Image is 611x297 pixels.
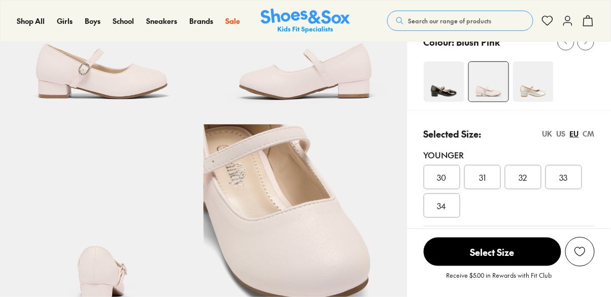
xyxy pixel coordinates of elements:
[146,16,177,26] a: Sneakers
[424,237,561,267] button: Select Size
[437,171,447,183] span: 30
[424,61,464,102] img: 4-502704_1
[424,35,455,49] p: Colour:
[557,128,566,139] div: US
[565,237,595,267] button: Add to Wishlist
[560,171,568,183] span: 33
[424,127,482,141] p: Selected Size:
[513,61,554,102] img: 4-502700_1
[408,16,492,25] span: Search our range of products
[479,171,486,183] span: 31
[85,16,100,26] a: Boys
[57,16,73,26] a: Girls
[446,271,552,289] p: Receive $5.00 in Rewards with Fit Club
[261,9,350,34] a: Shoes & Sox
[583,128,595,139] div: CM
[542,128,553,139] div: UK
[469,62,508,102] img: 4-554504_1
[519,171,527,183] span: 32
[437,200,447,212] span: 34
[113,16,134,26] a: School
[424,238,561,266] span: Select Size
[261,9,350,34] img: SNS_Logo_Responsive.svg
[457,35,500,49] p: Blush Pink
[570,128,579,139] div: EU
[424,149,595,161] div: Younger
[387,11,533,31] button: Search our range of products
[17,16,45,26] a: Shop All
[225,16,240,26] a: Sale
[189,16,213,26] a: Brands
